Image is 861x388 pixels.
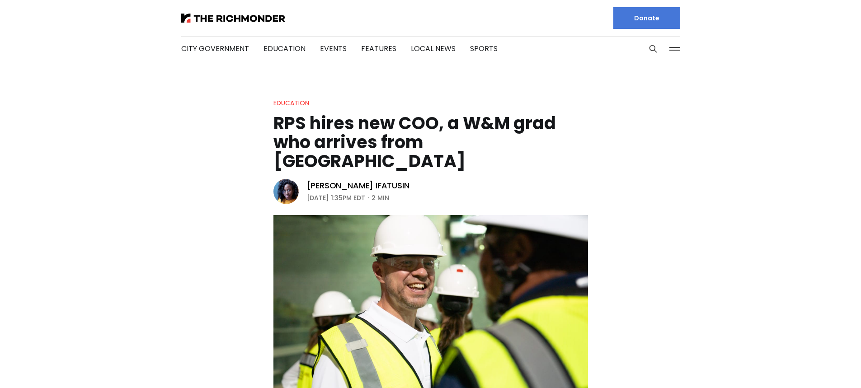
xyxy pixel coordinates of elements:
[320,43,347,54] a: Events
[307,180,409,191] a: [PERSON_NAME] Ifatusin
[181,14,285,23] img: The Richmonder
[181,43,249,54] a: City Government
[263,43,306,54] a: Education
[273,98,309,108] a: Education
[372,192,389,203] span: 2 min
[470,43,498,54] a: Sports
[613,7,680,29] a: Donate
[273,179,299,204] img: Victoria A. Ifatusin
[646,42,660,56] button: Search this site
[307,192,365,203] time: [DATE] 1:35PM EDT
[785,344,861,388] iframe: portal-trigger
[361,43,396,54] a: Features
[273,114,588,171] h1: RPS hires new COO, a W&M grad who arrives from [GEOGRAPHIC_DATA]
[411,43,456,54] a: Local News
